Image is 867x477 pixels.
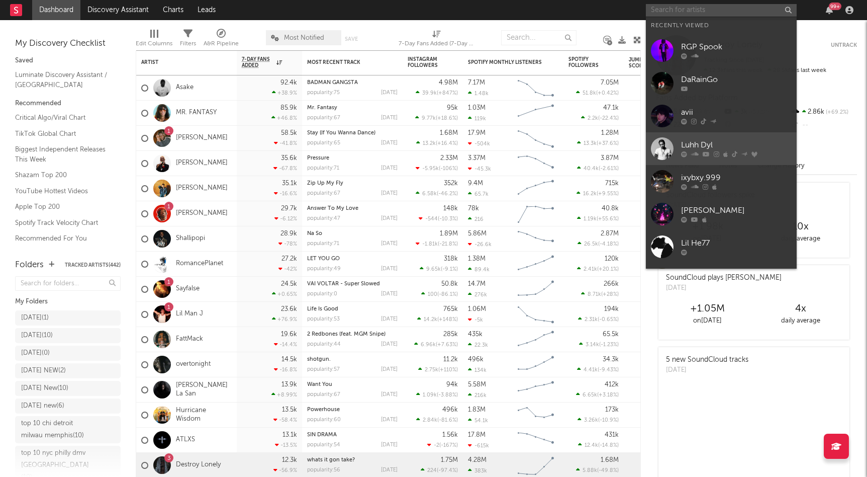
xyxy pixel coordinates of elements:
span: 2.31k [585,317,598,323]
a: [PERSON_NAME] [176,209,228,218]
div: Mr. Fantasy [307,105,398,111]
div: 276k [468,291,487,298]
div: 66.5 [629,233,669,245]
div: -78 % [278,241,297,247]
div: popularity: 44 [307,342,341,347]
a: top 10 chi detroit milwau memphis(10) [15,416,121,443]
svg: Chart title [513,252,558,277]
div: -5k [468,316,483,323]
div: popularity: 0 [307,291,337,297]
button: Tracked Artists(442) [65,263,121,268]
div: 29.7k [281,205,297,212]
div: 85.9k [280,105,297,111]
div: 17.9M [468,130,486,136]
button: 99+ [826,6,833,14]
div: -14.4 % [274,341,297,348]
span: 13.3k [584,141,597,146]
span: -5.95k [422,166,439,172]
div: ( ) [581,115,619,121]
div: 1.03M [468,105,486,111]
div: [DATE] [381,266,398,272]
span: 2.2k [588,116,598,121]
a: BADMAN GANGSTA [307,80,358,86]
div: 266k [604,281,619,287]
div: -16.6 % [274,190,297,197]
div: 318k [444,256,458,262]
a: [DATE] New(10) [15,381,121,396]
a: Life Is Good [307,306,338,312]
a: Mr. Fantasy [307,105,337,111]
a: Biggest Independent Releases This Week [15,144,111,165]
span: +20.1 % [599,267,617,272]
div: popularity: 71 [307,166,339,171]
div: Spotify Followers [568,56,604,68]
div: ( ) [416,241,458,247]
span: 26.5k [584,242,598,247]
a: Destroy Lonely [176,461,221,469]
div: popularity: 49 [307,266,341,272]
input: Search for artists [646,4,797,17]
div: 7-Day Fans Added (7-Day Fans Added) [399,25,474,54]
span: +0.42 % [598,91,617,96]
a: [PERSON_NAME] La San [176,381,232,399]
div: A&R Pipeline [204,38,239,50]
div: popularity: 65 [307,140,340,146]
div: 85.3 [629,132,669,144]
div: DaRainGo [681,74,792,86]
div: 7.05M [601,79,619,86]
div: 1.89M [440,230,458,237]
a: [DATE](1) [15,310,121,326]
div: My Folders [15,296,121,308]
div: 86.2 [629,208,669,220]
div: 1.06M [468,306,486,312]
svg: Chart title [513,302,558,327]
div: ( ) [577,215,619,222]
a: Powerhouse [307,407,340,413]
span: -544 [425,216,438,222]
a: [DATE] new(6) [15,399,121,414]
a: [PERSON_NAME] [646,198,797,230]
span: +55.6 % [598,216,617,222]
div: -- [790,119,857,132]
a: Luhh Dyl [646,132,797,165]
a: Stay (If You Wanna Dance) [307,130,375,136]
a: avii [646,100,797,132]
a: overtonight [176,360,211,369]
div: popularity: 53 [307,316,340,322]
a: 2 Redbones (feat. MGM Snipe) [307,332,386,337]
div: [DATE] [381,191,398,196]
div: 72.8 [629,157,669,170]
a: SIN DRAMA [307,432,337,438]
div: popularity: 47 [307,216,340,221]
a: YouTube Hottest Videos [15,186,111,197]
div: ( ) [581,291,619,297]
div: ( ) [577,241,619,247]
div: ( ) [417,316,458,323]
a: [DATE](10) [15,328,121,343]
div: -45.3k [468,166,491,172]
div: -41.8 % [274,140,297,146]
div: Na So [307,231,398,236]
div: ixybxy.999 [681,172,792,184]
span: 2.41k [584,267,597,272]
div: 35.1k [282,180,297,187]
div: 86.2 [629,283,669,295]
div: 83.4 [629,258,669,270]
div: 73.8 [629,82,669,94]
span: 1.19k [584,216,597,222]
a: Lil Man J [176,310,203,319]
svg: Chart title [513,226,558,252]
div: Most Recent Track [307,59,382,65]
input: Search... [501,30,576,45]
span: 40.4k [584,166,599,172]
a: shotgun. [307,357,331,362]
svg: Chart title [513,75,558,101]
span: 7-Day Fans Added [242,56,274,68]
div: [DATE] [381,216,398,221]
div: 3.37M [468,155,486,162]
svg: Chart title [513,126,558,151]
a: LET YOU GO [307,256,340,262]
a: [PERSON_NAME] [176,159,228,168]
div: 95k [447,105,458,111]
div: popularity: 75 [307,90,340,96]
